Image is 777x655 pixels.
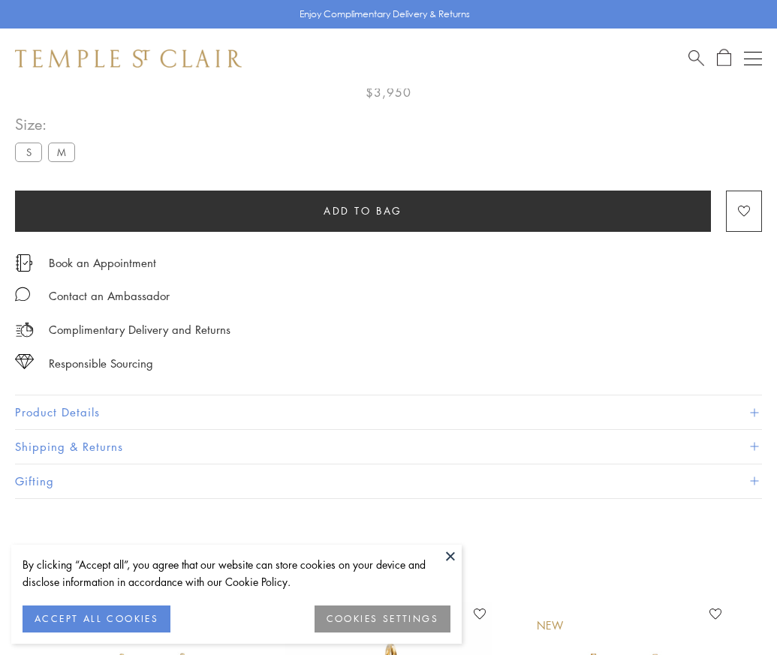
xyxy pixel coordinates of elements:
button: Open navigation [744,50,762,68]
label: S [15,143,42,161]
button: COOKIES SETTINGS [315,605,450,632]
img: icon_appointment.svg [15,254,33,272]
button: Product Details [15,395,762,429]
button: Gifting [15,464,762,498]
button: ACCEPT ALL COOKIES [23,605,170,632]
p: Complimentary Delivery and Returns [49,320,230,339]
img: Temple St. Clair [15,50,242,68]
img: MessageIcon-01_2.svg [15,287,30,302]
div: New [537,617,564,634]
button: Shipping & Returns [15,430,762,464]
div: Contact an Ambassador [49,287,170,305]
span: Size: [15,112,81,137]
p: Enjoy Complimentary Delivery & Returns [300,7,470,22]
img: icon_delivery.svg [15,320,34,339]
div: Responsible Sourcing [49,354,153,373]
a: Search [688,49,704,68]
span: $3,950 [366,83,411,102]
button: Add to bag [15,191,711,232]
label: M [48,143,75,161]
a: Book an Appointment [49,254,156,271]
img: icon_sourcing.svg [15,354,34,369]
a: Open Shopping Bag [717,49,731,68]
span: Add to bag [324,203,402,219]
div: By clicking “Accept all”, you agree that our website can store cookies on your device and disclos... [23,556,450,590]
